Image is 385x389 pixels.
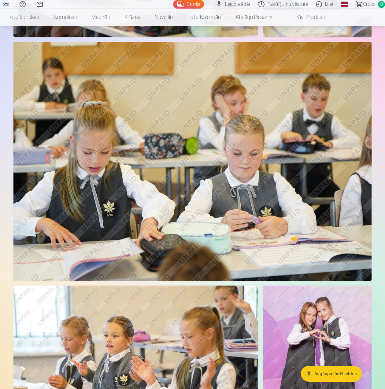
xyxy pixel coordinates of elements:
[84,9,117,26] a: Magnēti
[180,9,228,26] a: Foto kalendāri
[2,2,9,6] img: /fa1
[117,9,148,26] a: Krūzes
[148,9,180,26] a: Suvenīri
[301,366,362,382] button: Augšupielādēt bildes
[228,9,279,26] a: Atslēgu piekariņi
[46,9,84,26] a: Komplekti
[363,1,376,8] span: Grozs
[279,9,332,26] a: Visi produkti
[378,1,385,8] span: 0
